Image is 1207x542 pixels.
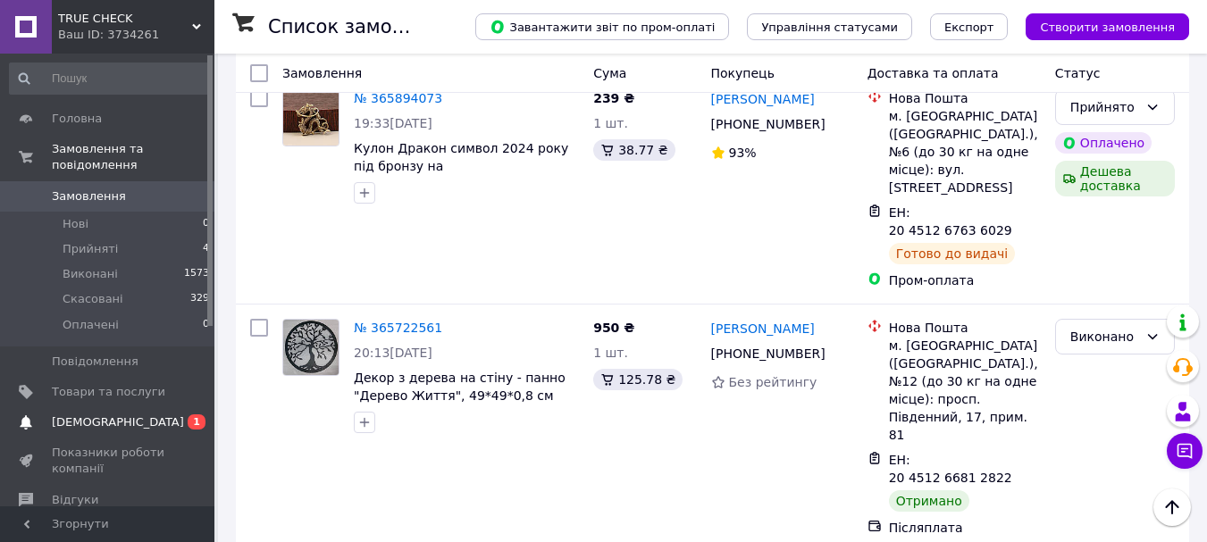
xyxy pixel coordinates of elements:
span: 1 шт. [593,346,628,360]
span: 19:33[DATE] [354,116,432,130]
span: TRUE CHECK [58,11,192,27]
a: Фото товару [282,319,339,376]
span: 0 [203,216,209,232]
span: Оплачені [63,317,119,333]
div: Ваш ID: 3734261 [58,27,214,43]
div: Виконано [1070,327,1138,346]
span: Відгуки [52,492,98,508]
span: [PHONE_NUMBER] [711,117,826,131]
span: Без рейтингу [729,375,817,389]
div: м. [GEOGRAPHIC_DATA] ([GEOGRAPHIC_DATA].), №6 (до 30 кг на одне місце): вул. [STREET_ADDRESS] [889,107,1041,196]
div: Післяплата [889,519,1041,537]
span: [DEMOGRAPHIC_DATA] [52,414,184,430]
span: 1573 [184,266,209,282]
span: Управління статусами [761,21,898,34]
span: Створити замовлення [1040,21,1175,34]
div: Прийнято [1070,97,1138,117]
span: 20:13[DATE] [354,346,432,360]
a: № 365722561 [354,321,442,335]
span: 4 [203,241,209,257]
div: Нова Пошта [889,89,1041,107]
a: Декор з дерева на стіну - панно "Дерево Життя", 49*49*0,8 см [354,371,566,403]
span: Замовлення та повідомлення [52,141,214,173]
a: [PERSON_NAME] [711,90,815,108]
span: 329 [190,291,209,307]
button: Наверх [1153,488,1191,526]
span: Показники роботи компанії [52,445,165,477]
span: 1 [188,414,205,429]
div: Дешева доставка [1055,161,1175,196]
div: Пром-оплата [889,271,1041,289]
span: 0 [203,317,209,333]
img: Фото товару [283,90,339,145]
button: Управління статусами [747,13,912,40]
button: Завантажити звіт по пром-оплаті [475,13,729,40]
button: Експорт [930,13,1009,40]
span: [PHONE_NUMBER] [711,346,826,361]
span: ЕН: 20 4512 6763 6029 [889,205,1012,238]
span: Нові [63,216,88,232]
span: ЕН: 20 4512 6681 2822 [889,453,1012,485]
span: Експорт [944,21,994,34]
span: Прийняті [63,241,118,257]
span: 93% [729,146,757,160]
div: Готово до видачі [889,243,1016,264]
a: № 365894073 [354,91,442,105]
span: Cума [593,66,626,80]
span: Статус [1055,66,1101,80]
div: Отримано [889,490,969,512]
a: Створити замовлення [1008,19,1189,33]
h1: Список замовлень [268,16,449,38]
span: Доставка та оплата [868,66,999,80]
div: м. [GEOGRAPHIC_DATA] ([GEOGRAPHIC_DATA].), №12 (до 30 кг на одне місце): просп. Південний, 17, пр... [889,337,1041,444]
span: Товари та послуги [52,384,165,400]
span: Завантажити звіт по пром-оплаті [490,19,715,35]
span: Головна [52,111,102,127]
a: Фото товару [282,89,339,146]
span: Повідомлення [52,354,138,370]
img: Фото товару [283,320,339,375]
a: Кулон Дракон символ 2024 року під бронзу на [GEOGRAPHIC_DATA]. [354,141,568,191]
span: Скасовані [63,291,123,307]
input: Пошук [9,63,211,95]
span: Замовлення [282,66,362,80]
span: Замовлення [52,188,126,204]
div: Оплачено [1055,132,1152,154]
button: Створити замовлення [1026,13,1189,40]
span: 239 ₴ [593,91,634,105]
span: 1 шт. [593,116,628,130]
a: [PERSON_NAME] [711,320,815,338]
span: Виконані [63,266,118,282]
div: Нова Пошта [889,319,1041,337]
div: 125.78 ₴ [593,369,683,390]
button: Чат з покупцем [1167,433,1203,469]
div: 38.77 ₴ [593,139,675,161]
span: Покупець [711,66,775,80]
span: 950 ₴ [593,321,634,335]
